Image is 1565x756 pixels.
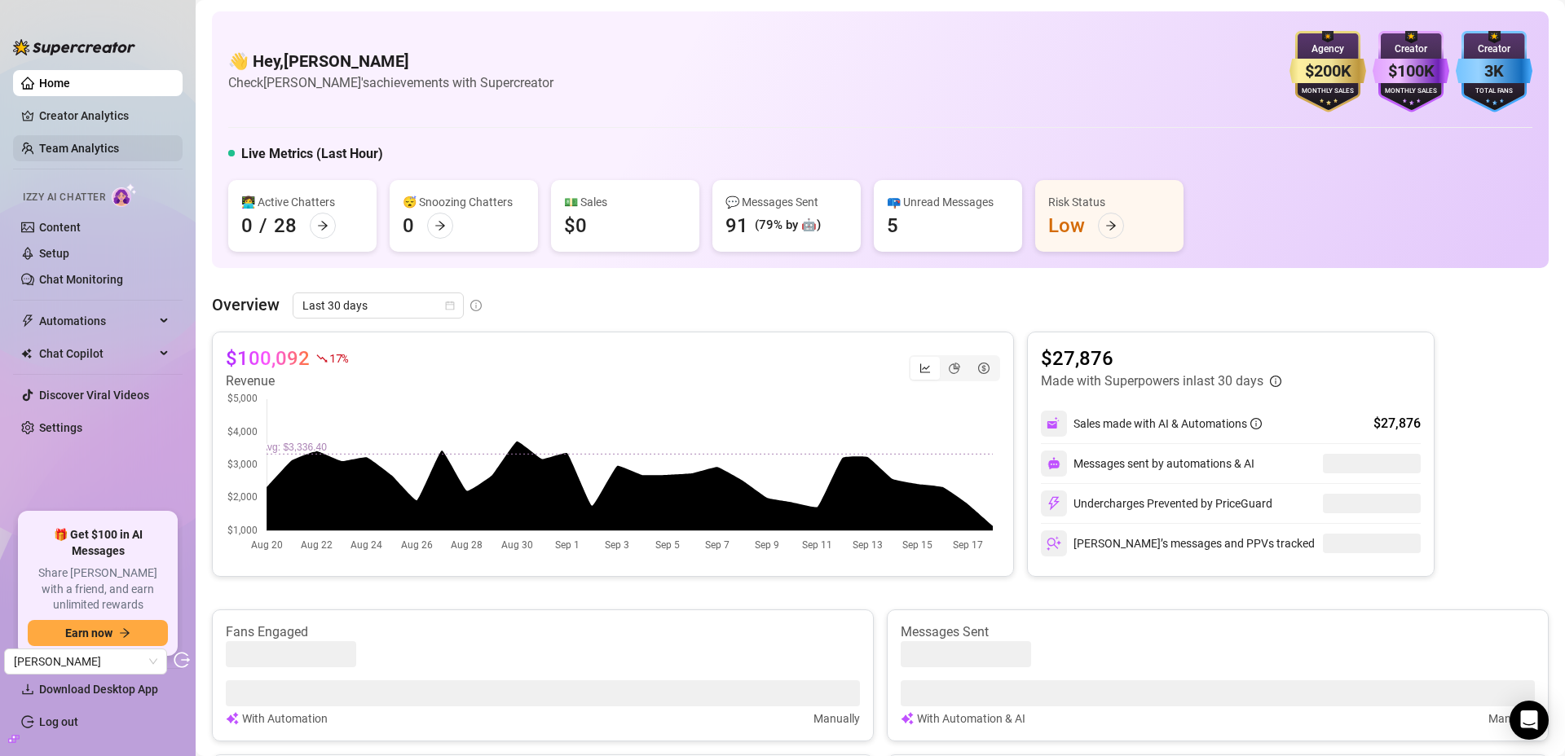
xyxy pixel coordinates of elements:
span: download [21,683,34,696]
span: line-chart [919,363,931,374]
div: Agency [1289,42,1366,57]
span: info-circle [470,300,482,311]
div: Sales made with AI & Automations [1073,415,1262,433]
div: Risk Status [1048,193,1170,211]
span: calendar [445,301,455,310]
div: $100K [1373,59,1449,84]
img: blue-badge-DgoSNQY1.svg [1456,31,1532,112]
span: info-circle [1270,376,1281,387]
div: 👩‍💻 Active Chatters [241,193,364,211]
span: arrow-right [434,220,446,231]
article: Fans Engaged [226,623,860,641]
article: Manually [813,710,860,727]
span: build [8,733,20,745]
div: 5 [887,213,898,239]
div: 28 [274,213,297,239]
span: Share [PERSON_NAME] with a friend, and earn unlimited rewards [28,565,168,613]
a: Setup [39,247,69,260]
span: arrow-right [1105,220,1117,231]
article: Check [PERSON_NAME]'s achievements with Supercreator [228,73,553,93]
div: (79% by 🤖) [755,216,821,235]
img: svg%3e [1047,416,1061,431]
span: dollar-circle [978,363,990,374]
a: Chat Monitoring [39,273,123,286]
img: Chat Copilot [21,348,32,359]
a: Content [39,221,81,234]
article: Made with Superpowers in last 30 days [1041,371,1263,391]
span: Last 30 days [302,293,454,318]
span: thunderbolt [21,314,34,327]
h5: Live Metrics (Last Hour) [241,144,383,164]
span: 🎁 Get $100 in AI Messages [28,527,168,559]
div: Creator [1456,42,1532,57]
div: 📪 Unread Messages [887,193,1009,211]
a: Discover Viral Videos [39,389,149,402]
span: Automations [39,308,155,334]
div: Monthly Sales [1289,86,1366,97]
a: Team Analytics [39,142,119,155]
article: $100,092 [226,345,310,371]
div: 0 [403,213,414,239]
img: svg%3e [1047,496,1061,511]
a: Creator Analytics [39,103,170,129]
button: Earn nowarrow-right [28,620,168,646]
img: logo-BBDzfeDw.svg [13,39,135,55]
div: Undercharges Prevented by PriceGuard [1041,490,1272,516]
span: Chat Copilot [39,341,155,367]
a: Log out [39,715,78,728]
span: fall [316,353,328,364]
article: $27,876 [1041,345,1281,371]
div: $0 [564,213,587,239]
span: pie-chart [949,363,960,374]
div: 0 [241,213,253,239]
div: Open Intercom Messenger [1510,701,1549,740]
img: gold-badge-CigiZidd.svg [1289,31,1366,112]
span: arrow-right [119,627,130,639]
span: Download Desktop App [39,683,158,696]
article: Messages Sent [901,623,1535,641]
div: Messages sent by automations & AI [1041,451,1254,477]
div: $200K [1289,59,1366,84]
img: svg%3e [1047,457,1060,470]
span: Riley Hasken [14,649,157,674]
img: svg%3e [1047,536,1061,551]
div: 😴 Snoozing Chatters [403,193,525,211]
img: purple-badge-B9DA21FR.svg [1373,31,1449,112]
div: 💵 Sales [564,193,686,211]
span: arrow-right [317,220,328,231]
article: Manually [1488,710,1535,727]
img: svg%3e [901,710,914,727]
span: Izzy AI Chatter [23,190,105,205]
a: Settings [39,421,82,434]
div: 91 [725,213,748,239]
a: Home [39,77,70,90]
div: Total Fans [1456,86,1532,97]
span: logout [174,652,190,668]
img: svg%3e [226,710,239,727]
span: Earn now [65,626,112,640]
article: With Automation [242,710,328,727]
div: 💬 Messages Sent [725,193,848,211]
article: Revenue [226,371,348,391]
div: Monthly Sales [1373,86,1449,97]
div: $27,876 [1373,414,1421,433]
div: [PERSON_NAME]’s messages and PPVs tracked [1041,530,1315,556]
article: Overview [212,292,280,317]
img: AI Chatter [112,183,137,207]
article: With Automation & AI [917,710,1025,727]
div: Creator [1373,42,1449,57]
h4: 👋 Hey, [PERSON_NAME] [228,50,553,73]
span: 17 % [329,350,348,366]
div: 3K [1456,59,1532,84]
div: segmented control [909,355,1000,381]
span: info-circle [1250,418,1262,429]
